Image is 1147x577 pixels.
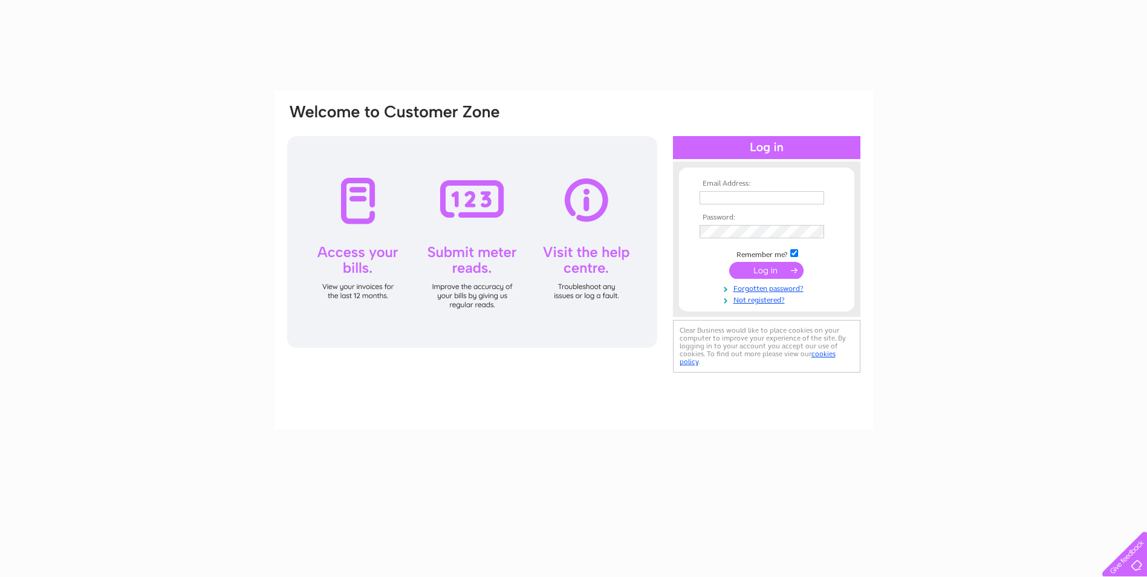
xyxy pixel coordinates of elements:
[673,320,860,373] div: Clear Business would like to place cookies on your computer to improve your experience of the sit...
[697,180,837,188] th: Email Address:
[729,262,804,279] input: Submit
[680,350,836,366] a: cookies policy
[700,293,837,305] a: Not registered?
[697,214,837,222] th: Password:
[697,247,837,259] td: Remember me?
[700,282,837,293] a: Forgotten password?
